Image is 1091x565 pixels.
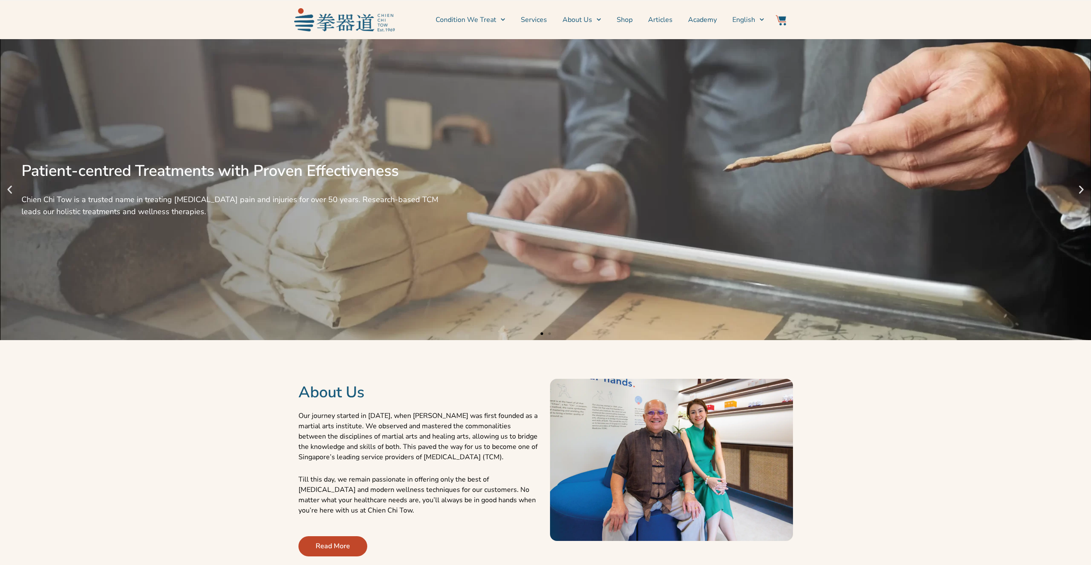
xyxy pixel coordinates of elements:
[648,9,673,31] a: Articles
[732,9,764,31] a: English
[617,9,633,31] a: Shop
[688,9,717,31] a: Academy
[521,9,547,31] a: Services
[548,332,551,335] span: Go to slide 2
[776,15,786,25] img: Website Icon-03
[316,541,350,551] span: Read More
[22,162,451,181] div: Patient-centred Treatments with Proven Effectiveness
[562,9,601,31] a: About Us
[732,15,755,25] span: English
[298,474,541,516] p: Till this day, we remain passionate in offering only the best of [MEDICAL_DATA] and modern wellne...
[298,411,541,462] p: Our journey started in [DATE], when [PERSON_NAME] was first founded as a martial arts institute. ...
[1076,184,1087,195] div: Next slide
[298,383,541,402] h2: About Us
[4,184,15,195] div: Previous slide
[399,9,765,31] nav: Menu
[436,9,505,31] a: Condition We Treat
[541,332,543,335] span: Go to slide 1
[22,193,451,218] div: Chien Chi Tow is a trusted name in treating [MEDICAL_DATA] pain and injuries for over 50 years. R...
[298,536,367,556] a: Read More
